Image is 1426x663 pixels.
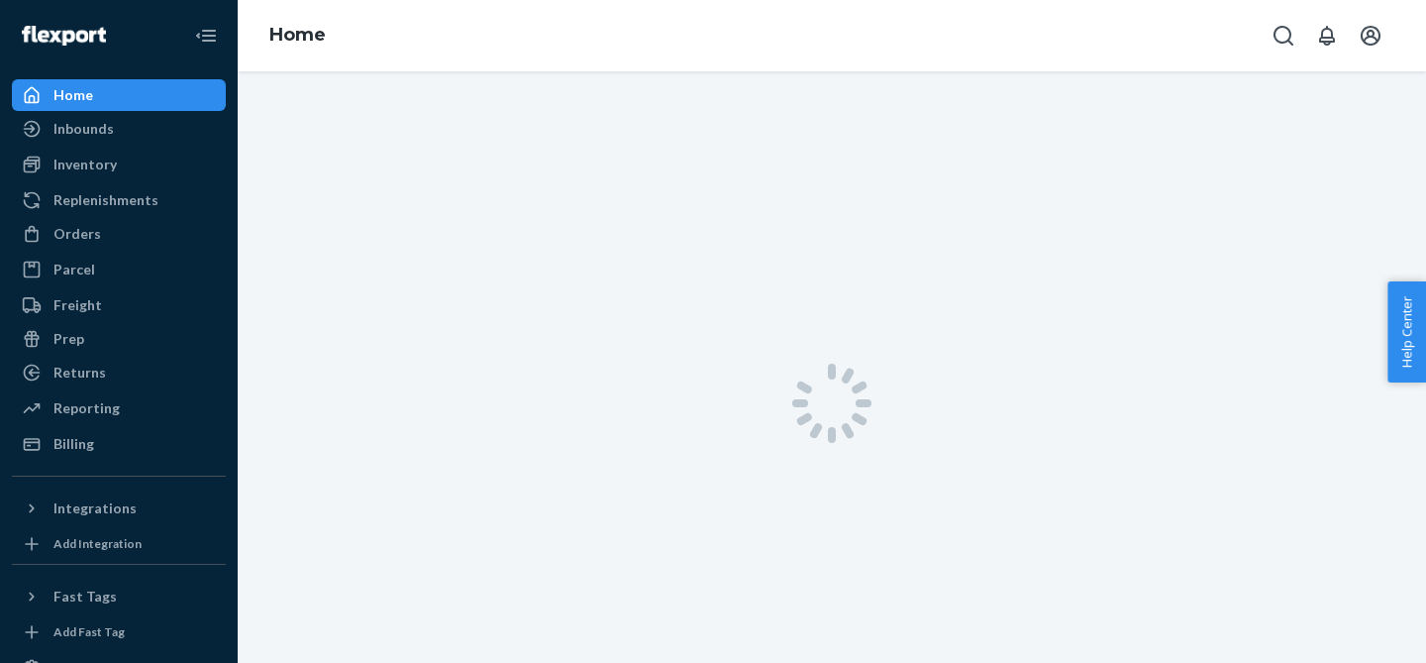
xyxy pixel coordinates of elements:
[12,113,226,145] a: Inbounds
[53,295,102,315] div: Freight
[1307,16,1347,55] button: Open notifications
[12,184,226,216] a: Replenishments
[12,79,226,111] a: Home
[53,190,158,210] div: Replenishments
[53,623,125,640] div: Add Fast Tag
[12,532,226,556] a: Add Integration
[53,498,137,518] div: Integrations
[53,535,142,552] div: Add Integration
[53,363,106,383] div: Returns
[12,323,226,355] a: Prep
[12,392,226,424] a: Reporting
[12,428,226,460] a: Billing
[12,581,226,612] button: Fast Tags
[1264,16,1303,55] button: Open Search Box
[53,85,93,105] div: Home
[53,119,114,139] div: Inbounds
[22,26,106,46] img: Flexport logo
[53,155,117,174] div: Inventory
[53,587,117,607] div: Fast Tags
[53,224,101,244] div: Orders
[53,260,95,279] div: Parcel
[12,289,226,321] a: Freight
[12,493,226,524] button: Integrations
[1387,281,1426,383] button: Help Center
[53,434,94,454] div: Billing
[12,620,226,644] a: Add Fast Tag
[53,398,120,418] div: Reporting
[269,24,326,46] a: Home
[186,16,226,55] button: Close Navigation
[1351,16,1390,55] button: Open account menu
[12,149,226,180] a: Inventory
[254,7,342,64] ol: breadcrumbs
[12,254,226,285] a: Parcel
[12,357,226,388] a: Returns
[12,218,226,250] a: Orders
[53,329,84,349] div: Prep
